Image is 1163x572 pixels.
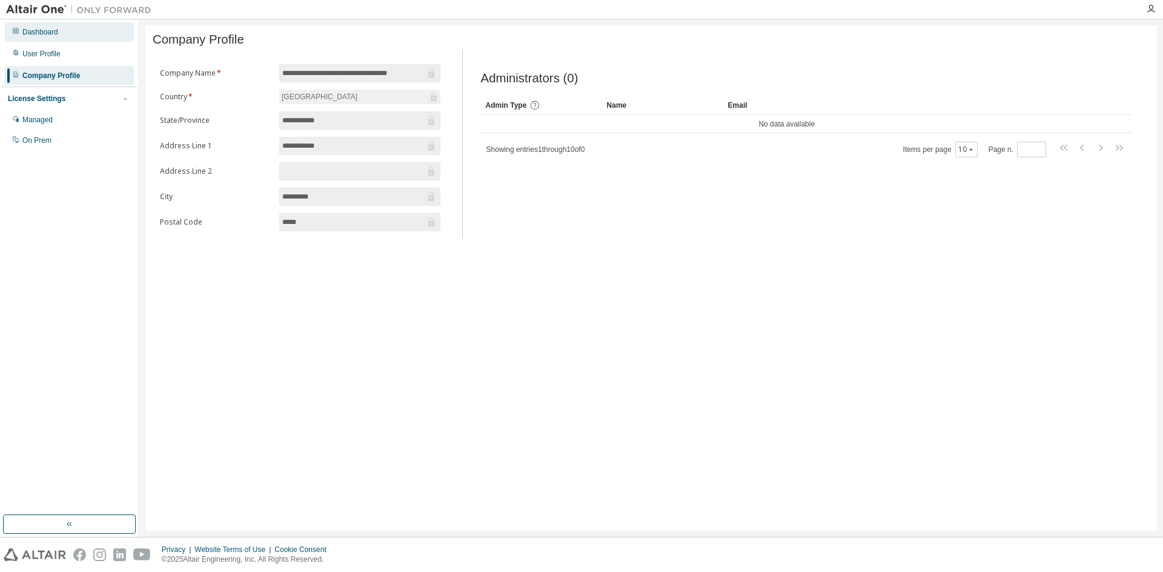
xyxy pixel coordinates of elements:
div: Privacy [162,545,194,554]
div: Website Terms of Use [194,545,274,554]
td: No data available [481,115,1093,133]
span: Administrators (0) [481,71,578,85]
div: Email [728,96,840,115]
span: Items per page [903,142,978,157]
label: Company Name [160,68,272,78]
img: youtube.svg [133,548,151,561]
span: Admin Type [486,101,527,110]
div: Cookie Consent [274,545,333,554]
label: Postal Code [160,217,272,227]
label: Country [160,92,272,102]
label: Address Line 1 [160,141,272,151]
label: Address Line 2 [160,166,272,176]
span: Showing entries 1 through 10 of 0 [486,145,585,154]
div: [GEOGRAPHIC_DATA] [280,90,359,104]
div: Dashboard [22,27,58,37]
img: Altair One [6,4,157,16]
p: © 2025 Altair Engineering, Inc. All Rights Reserved. [162,554,334,565]
span: Company Profile [153,33,244,47]
div: Name [607,96,718,115]
span: Page n. [989,142,1046,157]
img: facebook.svg [73,548,86,561]
div: User Profile [22,49,61,59]
img: linkedin.svg [113,548,126,561]
label: State/Province [160,116,272,125]
div: On Prem [22,136,51,145]
img: instagram.svg [93,548,106,561]
label: City [160,192,272,202]
div: Company Profile [22,71,80,81]
div: License Settings [8,94,65,104]
img: altair_logo.svg [4,548,66,561]
div: [GEOGRAPHIC_DATA] [279,90,440,104]
div: Managed [22,115,53,125]
button: 10 [958,145,975,154]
